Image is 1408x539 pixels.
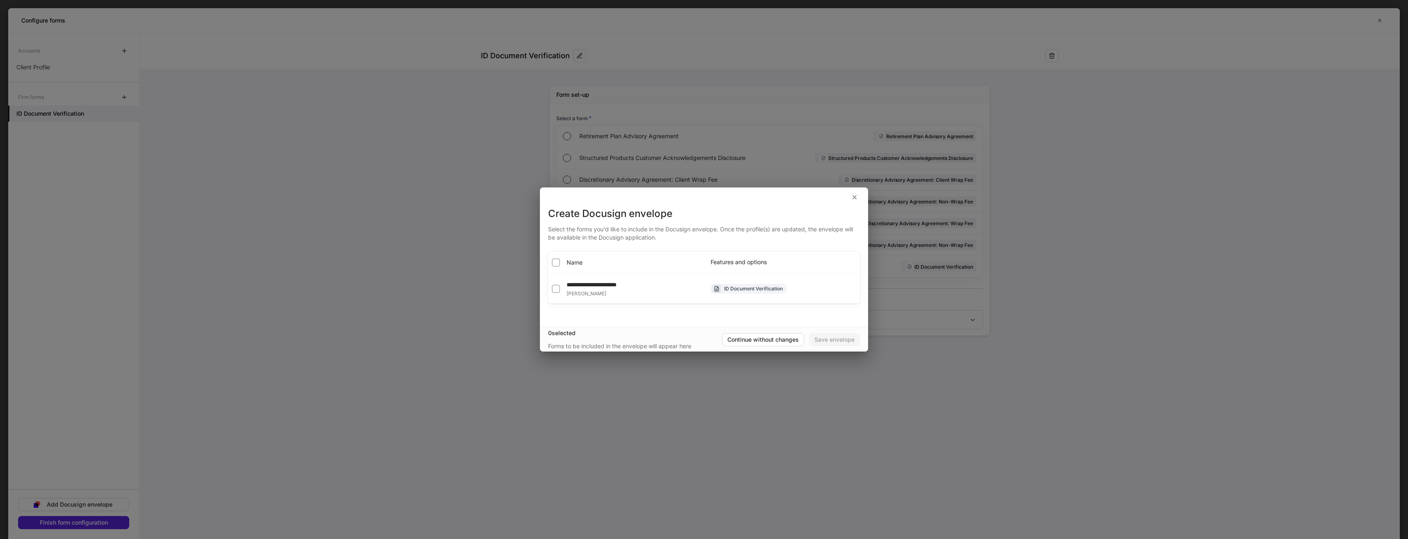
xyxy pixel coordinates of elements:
[722,333,804,346] button: Continue without changes
[724,285,783,292] div: ID Document Verification
[567,258,583,267] span: Name
[727,337,799,343] div: Continue without changes
[548,342,691,350] div: Forms to be included in the envelope will appear here
[548,329,722,337] div: 0 selected
[704,251,860,274] th: Features and options
[548,220,860,242] div: Select the forms you'd like to include in the Docusign envelope. Once the profile(s) are updated,...
[567,290,606,297] span: [PERSON_NAME]
[548,207,860,220] div: Create Docusign envelope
